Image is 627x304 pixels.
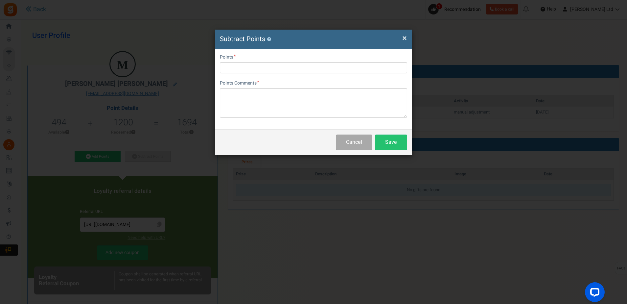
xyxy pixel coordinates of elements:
[220,35,407,44] h4: Subtract Points
[220,54,236,61] label: Points
[336,135,372,150] button: Cancel
[375,135,407,150] button: Save
[267,37,271,41] button: ?
[402,32,407,44] span: ×
[220,80,259,87] label: Points Comments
